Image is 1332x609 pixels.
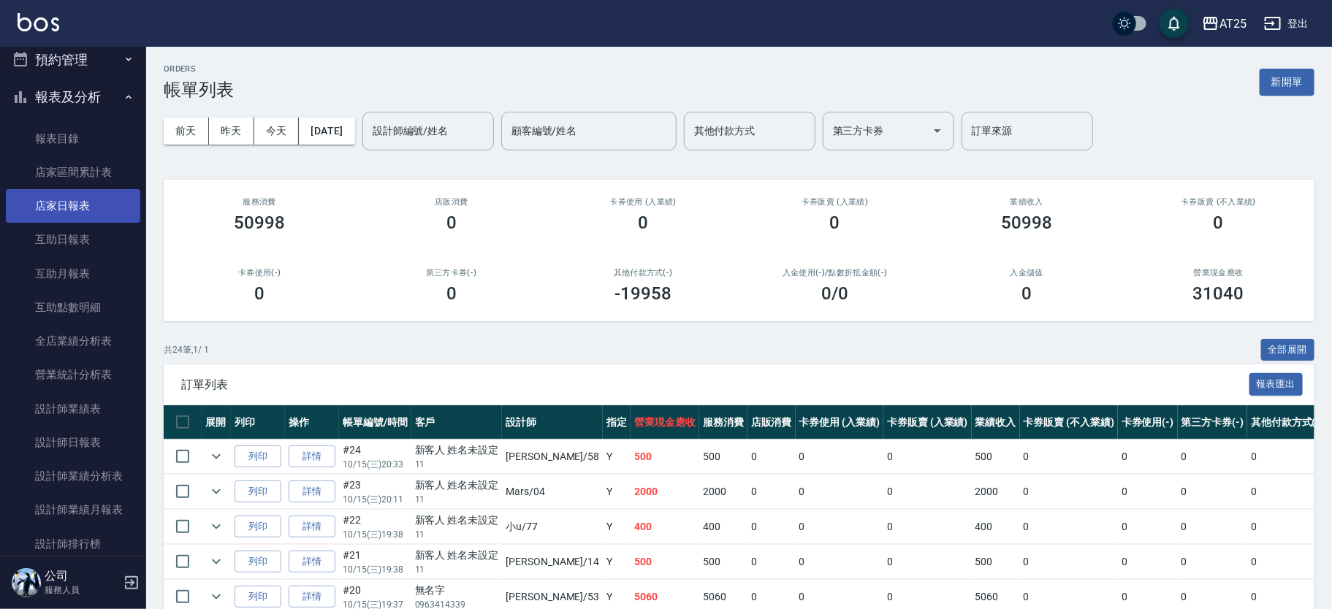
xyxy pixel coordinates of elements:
[699,545,747,579] td: 500
[254,283,265,304] h3: 0
[1249,373,1304,396] button: 報表匯出
[1247,545,1328,579] td: 0
[6,78,140,116] button: 報表及分析
[164,118,209,145] button: 前天
[948,268,1105,277] h2: 入金儲值
[1178,405,1248,440] th: 第三方卡券(-)
[343,493,408,506] p: 10/15 (三) 20:11
[1260,74,1314,88] a: 新開單
[883,405,972,440] th: 卡券販賣 (入業績)
[1160,9,1189,38] button: save
[796,405,884,440] th: 卡券使用 (入業績)
[1118,405,1178,440] th: 卡券使用(-)
[209,118,254,145] button: 昨天
[6,156,140,189] a: 店家區間累計表
[1219,15,1247,33] div: AT25
[883,440,972,474] td: 0
[1247,405,1328,440] th: 其他付款方式(-)
[883,475,972,509] td: 0
[6,493,140,526] a: 設計師業績月報表
[1249,377,1304,391] a: 報表匯出
[205,551,227,572] button: expand row
[1021,283,1032,304] h3: 0
[373,268,530,277] h2: 第三方卡券(-)
[502,405,603,440] th: 設計師
[747,510,796,544] td: 0
[205,516,227,537] button: expand row
[502,475,603,509] td: Mars /04
[6,291,140,324] a: 互助點數明細
[289,480,335,503] a: 詳情
[18,13,59,31] img: Logo
[747,440,796,474] td: 0
[1258,10,1314,37] button: 登出
[6,527,140,561] a: 設計師排行榜
[1020,475,1118,509] td: 0
[699,440,747,474] td: 500
[1141,197,1298,207] h2: 卡券販賣 (不入業績)
[289,551,335,573] a: 詳情
[883,510,972,544] td: 0
[415,493,499,506] p: 11
[796,440,884,474] td: 0
[830,212,840,233] h3: 0
[502,510,603,544] td: 小u /77
[205,445,227,467] button: expand row
[202,405,231,440] th: 展開
[1247,510,1328,544] td: 0
[1261,339,1315,361] button: 全部展開
[565,268,722,277] h2: 其他付款方式(-)
[45,569,119,583] h5: 公司
[12,568,41,597] img: Person
[164,343,209,356] p: 共 24 筆, 1 / 1
[289,445,335,468] a: 詳情
[502,545,603,579] td: [PERSON_NAME] /14
[339,440,411,474] td: #24
[1001,212,1052,233] h3: 50998
[205,586,227,608] button: expand row
[883,545,972,579] td: 0
[373,197,530,207] h2: 店販消費
[6,426,140,459] a: 設計師日報表
[631,405,699,440] th: 營業現金應收
[181,197,338,207] h3: 服務消費
[415,478,499,493] div: 新客人 姓名未設定
[603,405,631,440] th: 指定
[6,41,140,79] button: 預約管理
[181,268,338,277] h2: 卡券使用(-)
[1260,69,1314,96] button: 新開單
[603,545,631,579] td: Y
[972,475,1020,509] td: 2000
[699,475,747,509] td: 2000
[1214,212,1224,233] h3: 0
[1118,440,1178,474] td: 0
[1178,475,1248,509] td: 0
[603,510,631,544] td: Y
[1178,545,1248,579] td: 0
[757,268,914,277] h2: 入金使用(-) /點數折抵金額(-)
[231,405,285,440] th: 列印
[446,212,457,233] h3: 0
[235,586,281,608] button: 列印
[205,480,227,502] button: expand row
[1141,268,1298,277] h2: 營業現金應收
[6,257,140,291] a: 互助月報表
[972,440,1020,474] td: 500
[502,440,603,474] td: [PERSON_NAME] /58
[1118,545,1178,579] td: 0
[299,118,354,145] button: [DATE]
[6,189,140,223] a: 店家日報表
[343,528,408,541] p: 10/15 (三) 19:38
[796,545,884,579] td: 0
[234,212,285,233] h3: 50998
[1020,405,1118,440] th: 卡券販賣 (不入業績)
[415,563,499,576] p: 11
[1178,510,1248,544] td: 0
[289,586,335,608] a: 詳情
[411,405,503,440] th: 客戶
[415,513,499,528] div: 新客人 姓名未設定
[339,545,411,579] td: #21
[235,480,281,503] button: 列印
[6,358,140,391] a: 營業統計分析表
[289,516,335,538] a: 詳情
